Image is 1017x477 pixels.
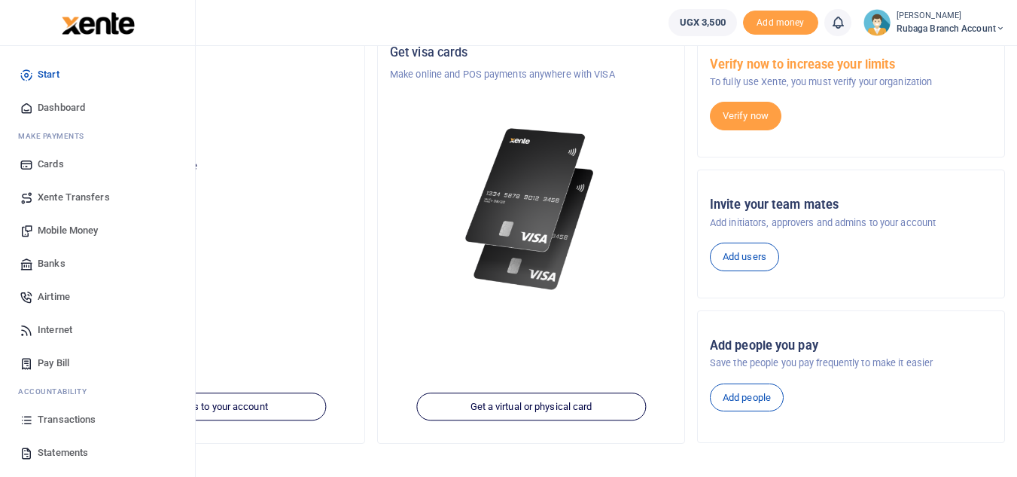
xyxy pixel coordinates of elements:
span: ake Payments [26,130,84,142]
span: countability [29,386,87,397]
span: UGX 3,500 [680,15,726,30]
a: Transactions [12,403,183,436]
span: Rubaga branch account [897,22,1005,35]
a: Add funds to your account [96,393,326,421]
span: Airtime [38,289,70,304]
a: Add people [710,384,784,412]
a: Airtime [12,280,183,313]
li: Wallet ballance [662,9,743,36]
span: Pay Bill [38,356,69,371]
p: Save the people you pay frequently to make it easier [710,356,992,371]
h5: Account [70,103,352,118]
p: Your current account balance [70,159,352,174]
span: Internet [38,323,72,338]
p: Tugende Limited [70,67,352,82]
a: Pay Bill [12,347,183,380]
span: Start [38,67,59,82]
h5: Verify now to increase your limits [710,57,992,72]
li: M [12,124,183,148]
img: profile-user [863,9,891,36]
p: Rubaga branch account [70,126,352,141]
a: Statements [12,436,183,469]
p: To fully use Xente, you must verify your organization [710,75,992,90]
span: Banks [38,256,65,271]
a: Internet [12,313,183,347]
span: Mobile Money [38,223,98,238]
img: logo-large [62,12,135,35]
a: Banks [12,247,183,280]
a: Add users [710,243,779,271]
a: Xente Transfers [12,181,183,214]
a: UGX 3,500 [668,9,737,36]
p: Add initiators, approvers and admins to your account [710,216,992,231]
a: Get a virtual or physical card [416,393,646,421]
li: Toup your wallet [743,11,818,35]
small: [PERSON_NAME] [897,10,1005,23]
h5: Add people you pay [710,338,992,353]
span: Statements [38,445,88,460]
a: Verify now [710,102,781,130]
span: Cards [38,157,64,172]
span: Transactions [38,412,96,427]
span: Xente Transfers [38,190,110,205]
h5: Get visa cards [390,45,672,60]
span: Add money [743,11,818,35]
a: profile-user [PERSON_NAME] Rubaga branch account [863,9,1005,36]
li: Ac [12,380,183,403]
a: Mobile Money [12,214,183,247]
a: Start [12,58,183,91]
p: Make online and POS payments anywhere with VISA [390,67,672,82]
h5: UGX 3,500 [70,178,352,193]
span: Dashboard [38,100,85,115]
h5: Organization [70,45,352,60]
a: logo-small logo-large logo-large [60,17,135,28]
a: Dashboard [12,91,183,124]
img: xente-_physical_cards.png [461,118,602,300]
a: Add money [743,16,818,27]
h5: Invite your team mates [710,197,992,213]
a: Cards [12,148,183,181]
